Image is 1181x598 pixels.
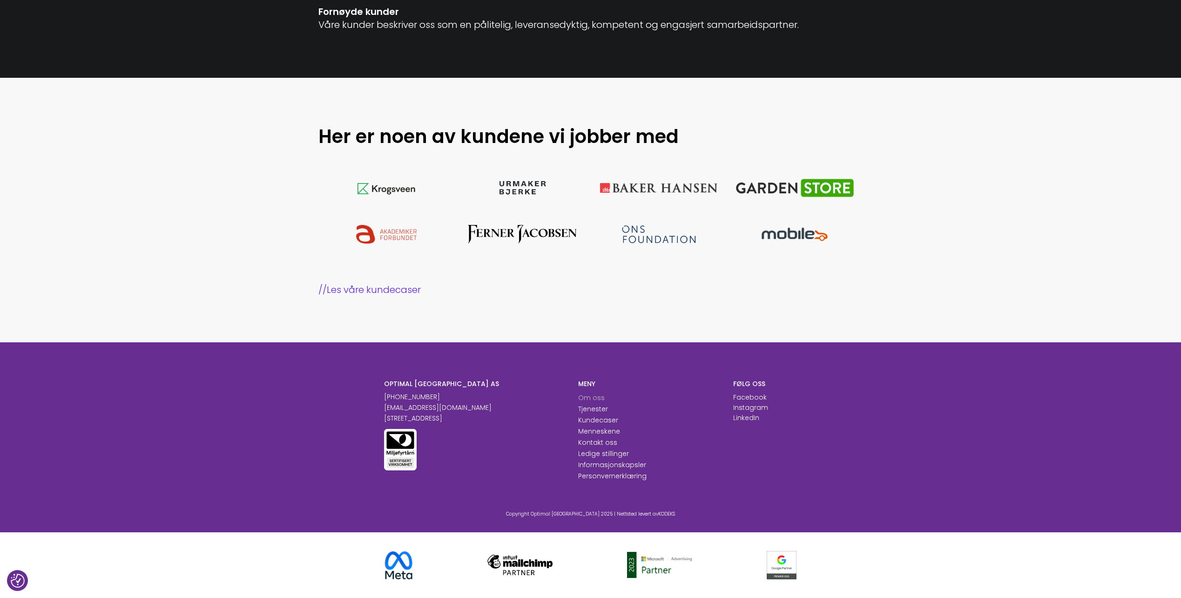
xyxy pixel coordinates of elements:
[384,429,417,470] img: Miljøfyrtårn sertifisert virksomhet
[658,510,675,517] a: KODEKS
[318,124,770,149] h2: Her er noen av kundene vi jobber med
[733,380,797,388] h6: FØLG OSS
[733,393,767,402] a: Facebook
[384,414,564,423] p: [STREET_ADDRESS]
[578,404,608,414] a: Tjenester
[384,380,564,388] h6: OPTIMAL [GEOGRAPHIC_DATA] AS
[614,510,615,517] span: |
[506,510,613,517] span: Copyright Optimal [GEOGRAPHIC_DATA] 2025
[578,415,618,425] a: Kundecaser
[318,283,327,296] span: //
[384,403,492,412] a: [EMAIL_ADDRESS][DOMAIN_NAME]
[578,393,605,402] a: Om oss
[578,380,719,388] h6: MENY
[578,427,620,436] a: Menneskene
[578,449,629,458] a: Ledige stillinger
[578,460,646,469] a: Informasjonskapsler
[578,438,617,447] a: Kontakt oss
[11,574,25,588] button: Samtykkepreferanser
[733,413,759,423] p: LinkedIn
[578,471,647,481] a: Personvernerklæring
[733,403,768,412] a: Instagram
[318,283,863,296] a: //Les våre kundecaser
[11,574,25,588] img: Revisit consent button
[318,5,399,18] b: Fornøyde kunder
[617,510,675,517] span: Nettsted levert av
[733,413,759,422] a: LinkedIn
[733,403,768,413] p: Instagram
